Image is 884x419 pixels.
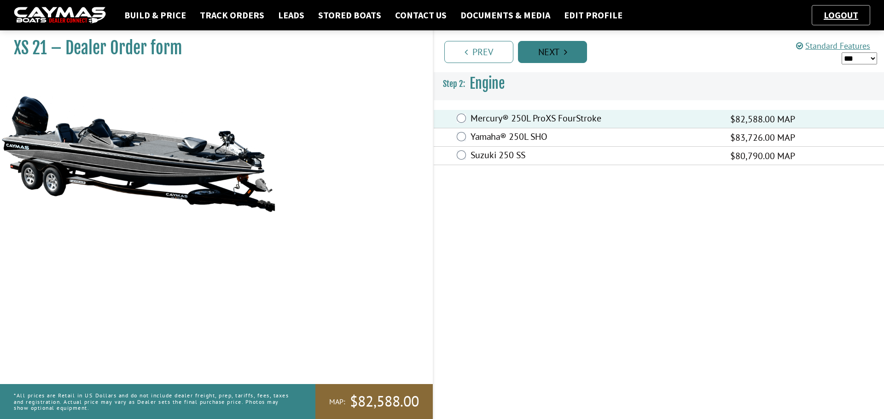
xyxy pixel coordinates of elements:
a: Build & Price [120,9,191,21]
span: $82,588.00 MAP [730,112,795,126]
a: Stored Boats [314,9,386,21]
span: $83,726.00 MAP [730,131,795,144]
a: Leads [273,9,309,21]
label: Suzuki 250 SS [471,149,719,163]
img: caymas-dealer-connect-2ed40d3bc7270c1d8d7ffb4b79bf05adc795679939227970def78ec6f6c03838.gif [14,7,106,24]
span: $80,790.00 MAP [730,149,795,163]
span: MAP: [329,397,345,407]
label: Yamaha® 250L SHO [471,131,719,144]
a: MAP:$82,588.00 [315,384,433,419]
a: Track Orders [195,9,269,21]
a: Standard Features [796,40,870,51]
a: Logout [819,9,863,21]
h3: Engine [434,67,884,101]
label: Mercury® 250L ProXS FourStroke [471,113,719,126]
p: *All prices are Retail in US Dollars and do not include dealer freight, prep, tariffs, fees, taxe... [14,388,295,415]
a: Edit Profile [559,9,627,21]
a: Prev [444,41,513,63]
a: Next [518,41,587,63]
span: $82,588.00 [350,392,419,411]
h1: XS 21 – Dealer Order form [14,38,410,58]
a: Documents & Media [456,9,555,21]
ul: Pagination [442,40,884,63]
a: Contact Us [390,9,451,21]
